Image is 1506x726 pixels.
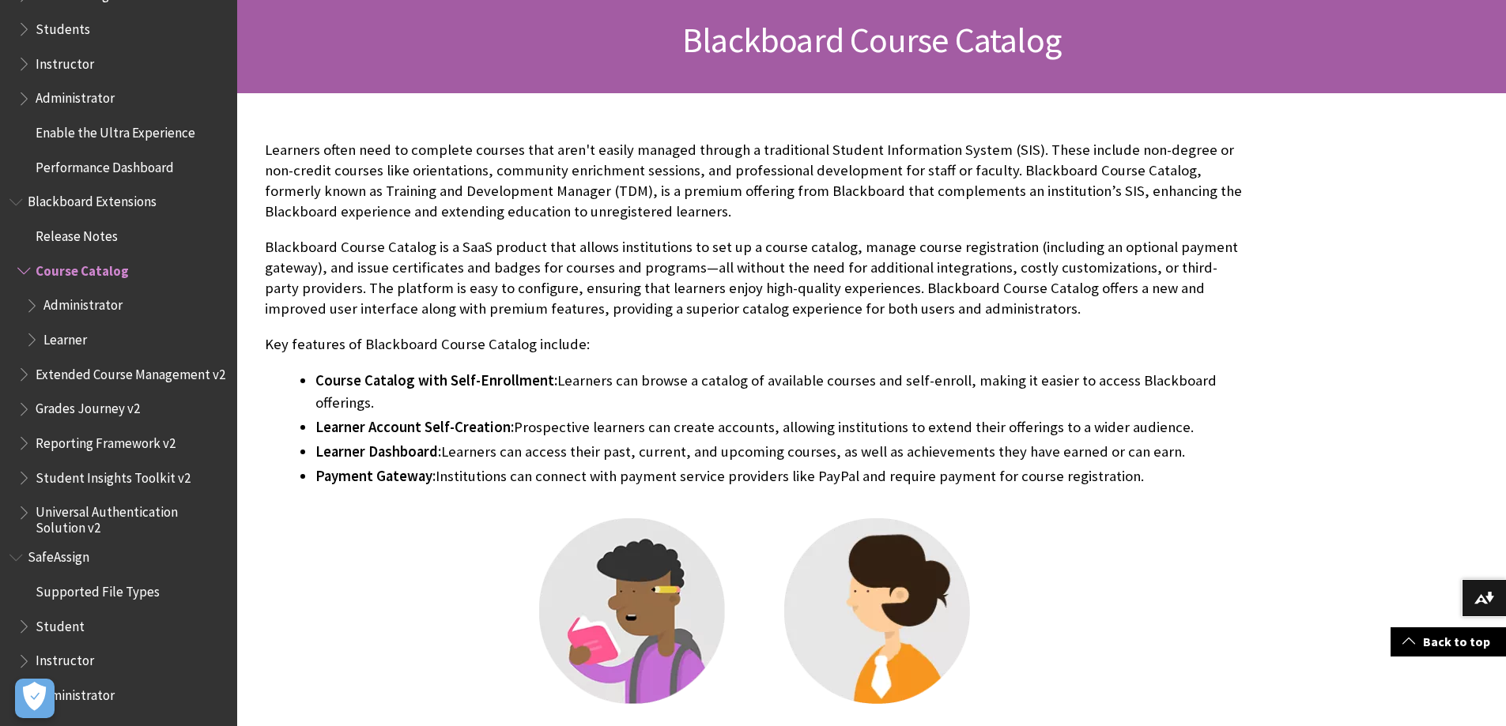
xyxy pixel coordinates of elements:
span: Reporting Framework v2 [36,430,176,451]
span: Universal Authentication Solution v2 [36,499,226,536]
span: Instructor [36,648,94,669]
span: Administrator [36,682,115,703]
span: Student Insights Toolkit v2 [36,465,191,486]
span: Course Catalog with Self-Enrollment: [315,371,557,389]
span: Payment Gateway: [315,467,436,485]
span: Learner Account Self-Creation: [315,418,514,436]
span: Instructor [36,51,94,72]
span: Learner Dashboard: [315,442,441,461]
span: Enable the Ultra Experience [36,119,195,141]
span: Performance Dashboard [36,154,174,175]
p: Learners often need to complete courses that aren't easily managed through a traditional Student ... [265,140,1245,223]
li: Institutions can connect with payment service providers like PayPal and require payment for cours... [315,465,1245,487]
img: Learner help [539,518,725,704]
p: Key features of Blackboard Course Catalog include: [265,334,1245,355]
span: Blackboard Course Catalog [682,18,1061,62]
span: Grades Journey v2 [36,396,140,417]
button: Open Preferences [15,679,55,718]
img: Administrator help [784,518,970,704]
li: Learners can browse a catalog of available courses and self-enroll, making it easier to access Bl... [315,370,1245,414]
span: Student [36,613,85,634]
span: Students [36,16,90,37]
span: Administrator [36,85,115,107]
span: Release Notes [36,223,118,244]
span: Learner [43,326,87,348]
a: Back to top [1391,627,1506,656]
li: Learners can access their past, current, and upcoming courses, as well as achievements they have ... [315,441,1245,463]
span: Supported File Types [36,578,160,600]
p: Blackboard Course Catalog is a SaaS product that allows institutions to set up a course catalog, ... [265,237,1245,320]
span: Administrator [43,292,123,314]
span: Course Catalog [36,258,129,279]
span: Blackboard Extensions [28,189,157,210]
nav: Book outline for Blackboard SafeAssign [9,544,228,709]
span: SafeAssign [28,544,89,566]
li: Prospective learners can create accounts, allowing institutions to extend their offerings to a wi... [315,416,1245,438]
nav: Book outline for Blackboard Extensions [9,189,228,536]
span: Extended Course Management v2 [36,361,225,382]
